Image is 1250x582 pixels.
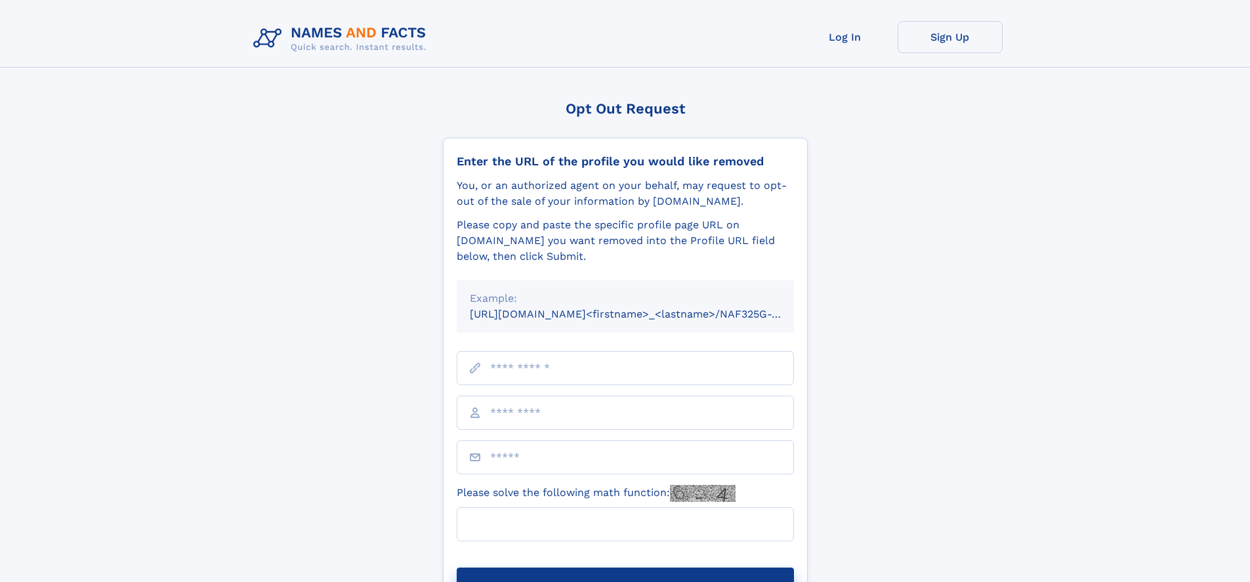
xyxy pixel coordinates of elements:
[457,178,794,209] div: You, or an authorized agent on your behalf, may request to opt-out of the sale of your informatio...
[248,21,437,56] img: Logo Names and Facts
[457,485,736,502] label: Please solve the following math function:
[457,154,794,169] div: Enter the URL of the profile you would like removed
[470,308,819,320] small: [URL][DOMAIN_NAME]<firstname>_<lastname>/NAF325G-xxxxxxxx
[457,217,794,264] div: Please copy and paste the specific profile page URL on [DOMAIN_NAME] you want removed into the Pr...
[898,21,1003,53] a: Sign Up
[470,291,781,306] div: Example:
[793,21,898,53] a: Log In
[443,100,808,117] div: Opt Out Request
